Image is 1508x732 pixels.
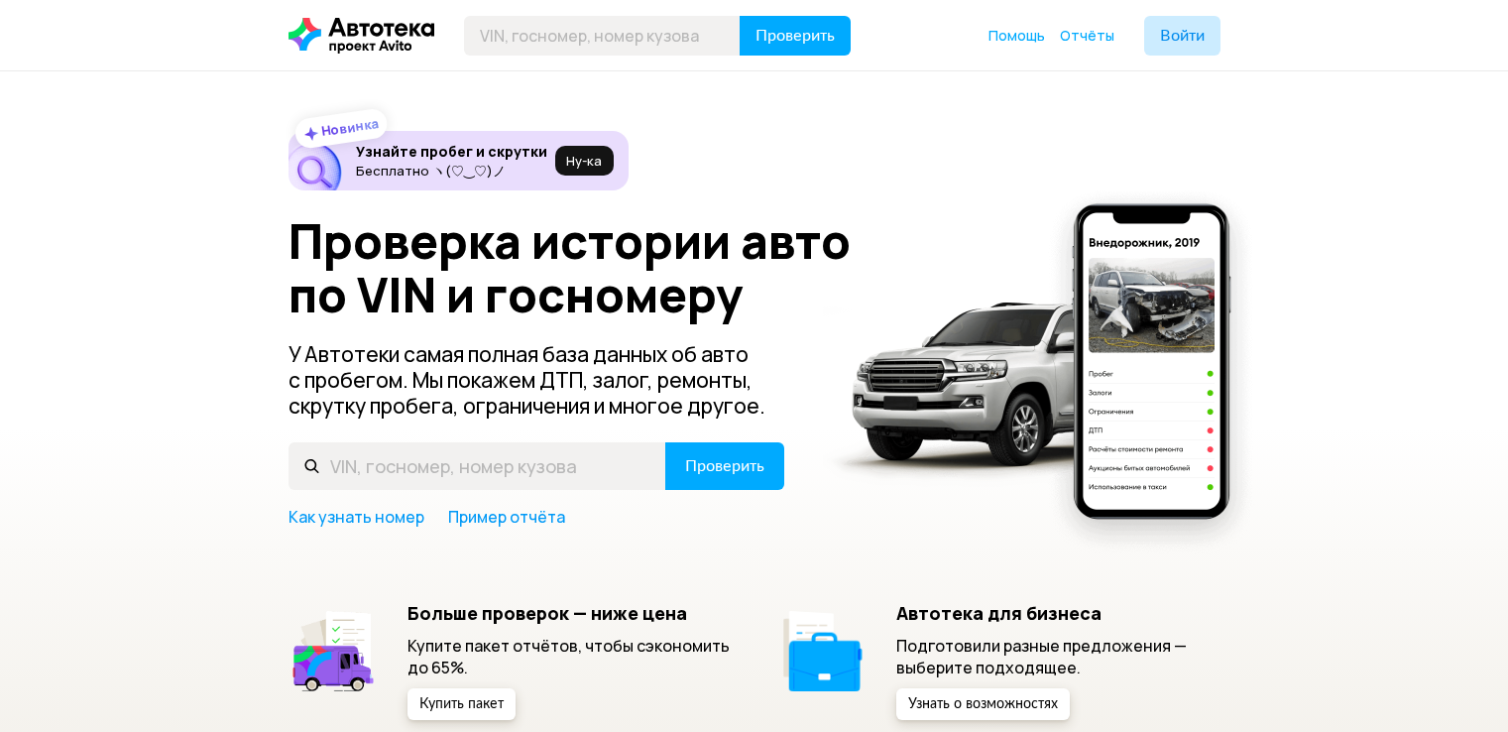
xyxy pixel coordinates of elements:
[407,635,732,678] p: Купите пакет отчётов, чтобы сэкономить до 65%.
[755,28,835,44] span: Проверить
[988,26,1045,45] span: Помощь
[319,114,380,140] strong: Новинка
[908,697,1058,711] span: Узнать о возможностях
[988,26,1045,46] a: Помощь
[419,697,504,711] span: Купить пакет
[407,688,516,720] button: Купить пакет
[1060,26,1114,46] a: Отчёты
[896,602,1220,624] h5: Автотека для бизнеса
[896,635,1220,678] p: Подготовили разные предложения — выберите подходящее.
[407,602,732,624] h5: Больше проверок — ниже цена
[289,506,424,528] a: Как узнать номер
[665,442,784,490] button: Проверить
[685,458,764,474] span: Проверить
[289,214,880,321] h1: Проверка истории авто по VIN и госномеру
[566,153,602,169] span: Ну‑ка
[464,16,741,56] input: VIN, госномер, номер кузова
[896,688,1070,720] button: Узнать о возможностях
[448,506,565,528] a: Пример отчёта
[289,442,666,490] input: VIN, госномер, номер кузова
[356,143,547,161] h6: Узнайте пробег и скрутки
[1144,16,1220,56] button: Войти
[289,341,786,419] p: У Автотеки самая полная база данных об авто с пробегом. Мы покажем ДТП, залог, ремонты, скрутку п...
[1160,28,1205,44] span: Войти
[740,16,851,56] button: Проверить
[356,163,547,179] p: Бесплатно ヽ(♡‿♡)ノ
[1060,26,1114,45] span: Отчёты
